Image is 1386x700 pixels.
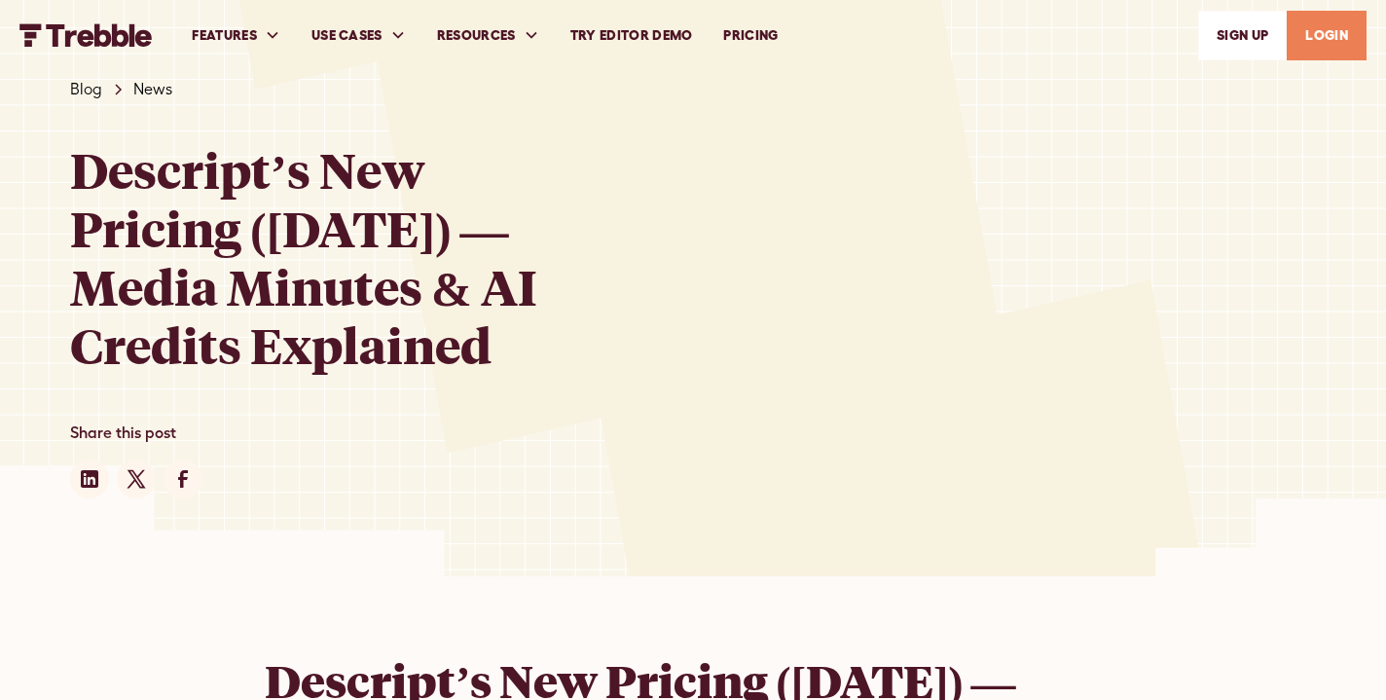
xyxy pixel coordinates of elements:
[708,2,793,69] a: PRICING
[1287,11,1367,60] a: LOGIN
[70,421,176,444] div: Share this post
[19,23,153,47] img: Trebble FM Logo
[70,140,570,374] h1: Descript’s New Pricing ([DATE]) — Media Minutes & AI Credits Explained
[311,25,383,46] div: USE CASES
[421,2,555,69] div: RESOURCES
[133,78,172,101] a: News
[176,2,296,69] div: FEATURES
[70,78,102,101] a: Blog
[437,25,516,46] div: RESOURCES
[296,2,421,69] div: USE CASES
[19,23,153,47] a: home
[192,25,257,46] div: FEATURES
[555,2,709,69] a: Try Editor Demo
[1198,11,1287,60] a: SIGn UP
